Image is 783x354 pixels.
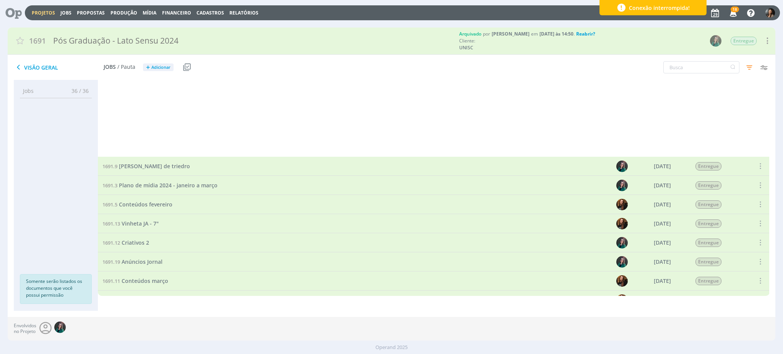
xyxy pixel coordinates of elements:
[119,182,218,189] span: Plano de mídia 2024 - janeiro a março
[654,278,671,284] div: [DATE]
[108,10,140,16] button: Produção
[54,322,66,333] img: R
[102,163,117,170] span: 1691.9
[110,10,137,16] a: Produção
[696,258,722,266] span: Entregue
[696,162,722,171] span: Entregue
[459,44,517,51] span: UNISC
[617,256,628,268] img: R
[119,201,172,208] span: Conteúdos fevereiro
[617,275,628,287] img: T
[122,239,149,246] span: Criativos 2
[194,10,226,16] button: Cadastros
[77,10,105,16] span: Propostas
[765,6,775,19] button: B
[696,181,722,190] span: Entregue
[492,31,530,37] b: [PERSON_NAME]
[617,199,628,210] img: T
[197,10,224,16] span: Cadastros
[102,258,162,266] a: 1691.19Anúncios Jornal
[654,202,671,207] div: [DATE]
[162,10,191,16] a: Financeiro
[617,294,628,306] img: T
[654,221,671,226] div: [DATE]
[14,323,36,334] span: Envolvidos no Projeto
[26,278,86,299] p: Somente serão listados os documentos que você possui permissão
[102,239,149,247] a: 1691.12Criativos 2
[459,31,643,37] div: .
[146,63,150,71] span: +
[102,200,172,209] a: 1691.5Conteúdos fevereiro
[227,10,261,16] button: Relatórios
[14,63,104,72] span: Visão Geral
[117,64,135,70] span: / Pauta
[102,277,168,285] a: 1691.11Conteúdos março
[617,218,628,229] img: T
[696,219,722,228] span: Entregue
[654,164,671,169] div: [DATE]
[151,65,171,70] span: Adicionar
[459,37,643,51] div: Cliente:
[140,10,159,16] button: Mídia
[539,31,573,37] b: [DATE] às 14:50
[102,278,120,284] span: 1691.11
[102,239,120,246] span: 1691.12
[75,10,107,16] button: Propostas
[102,220,120,227] span: 1691.13
[122,220,159,227] span: Vinheta JA - 7"
[654,183,671,188] div: [DATE]
[122,277,168,284] span: Conteúdos março
[654,259,671,265] div: [DATE]
[102,162,190,171] a: 1691.9[PERSON_NAME] de triedro
[102,182,117,189] span: 1691.3
[104,64,116,70] span: Jobs
[663,61,739,73] input: Busca
[696,277,722,285] span: Entregue
[617,180,628,191] img: R
[229,10,258,16] a: Relatórios
[483,31,490,37] span: por
[654,240,671,245] div: [DATE]
[66,87,89,95] span: 36 / 36
[23,87,34,95] span: Jobs
[143,10,156,16] a: Mídia
[629,4,690,12] span: Conexão interrompida!
[29,35,46,46] span: 1691
[731,6,739,12] span: 18
[119,162,190,170] span: [PERSON_NAME] de triedro
[765,8,775,18] img: B
[102,219,159,228] a: 1691.13Vinheta JA - 7"
[160,10,193,16] button: Financeiro
[696,239,722,247] span: Entregue
[102,181,218,190] a: 1691.3Plano de mídia 2024 - janeiro a março
[617,161,628,172] img: R
[102,201,117,208] span: 1691.5
[617,237,628,248] img: R
[50,32,455,49] div: Pós Graduação - Lato Sensu 2024
[32,10,55,16] a: Projetos
[459,31,481,37] span: Arquivado
[58,10,74,16] button: Jobs
[531,31,538,37] span: em
[725,6,741,20] button: 18
[696,200,722,209] span: Entregue
[29,10,57,16] button: Projetos
[122,258,162,265] span: Anúncios Jornal
[143,63,174,71] button: +Adicionar
[576,31,595,37] span: Reabrir?
[102,258,120,265] span: 1691.19
[60,10,71,16] a: Jobs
